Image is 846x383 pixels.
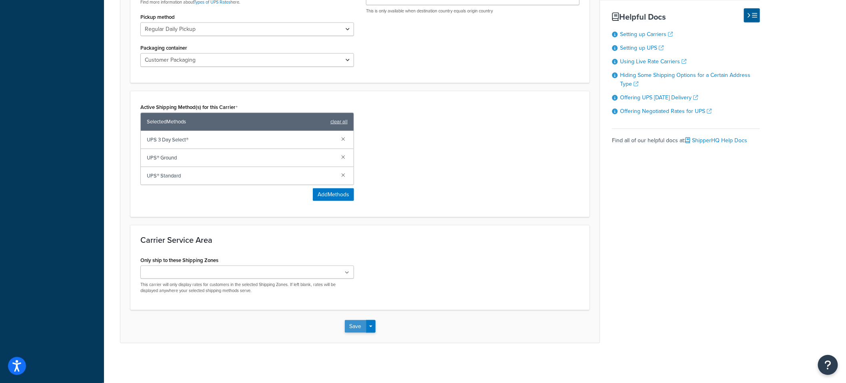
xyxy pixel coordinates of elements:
[620,93,698,102] a: Offering UPS [DATE] Delivery
[147,116,326,127] span: Selected Methods
[345,320,366,333] button: Save
[818,355,838,375] button: Open Resource Center
[620,107,712,115] a: Offering Negotiated Rates for UPS
[147,170,335,181] span: UPS® Standard
[313,188,354,201] button: AddMethods
[620,57,686,66] a: Using Live Rate Carriers
[140,236,580,244] h3: Carrier Service Area
[685,136,747,145] a: ShipperHQ Help Docs
[744,8,760,22] button: Hide Help Docs
[330,116,348,127] a: clear all
[140,104,238,111] label: Active Shipping Method(s) for this Carrier
[140,257,218,263] label: Only ship to these Shipping Zones
[620,30,673,38] a: Setting up Carriers
[140,14,175,20] label: Pickup method
[612,129,760,146] div: Find all of our helpful docs at:
[147,134,335,145] span: UPS 3 Day Select®
[612,12,760,21] h3: Helpful Docs
[620,44,664,52] a: Setting up UPS
[620,71,750,88] a: Hiding Some Shipping Options for a Certain Address Type
[147,152,335,163] span: UPS® Ground
[366,8,580,14] p: This is only available when destination country equals origin country
[140,282,354,294] p: This carrier will only display rates for customers in the selected Shipping Zones. If left blank,...
[140,45,187,51] label: Packaging container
